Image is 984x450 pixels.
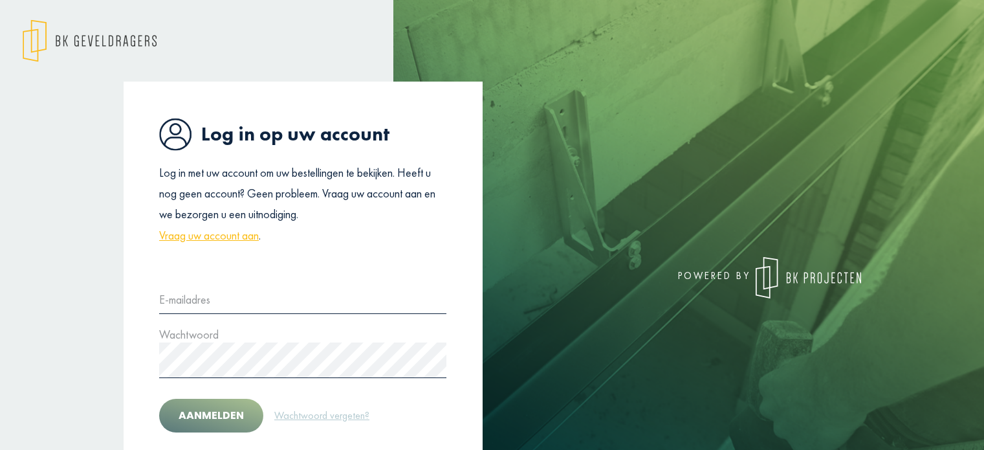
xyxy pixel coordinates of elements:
div: powered by [502,257,861,298]
label: Wachtwoord [159,324,219,345]
h1: Log in op uw account [159,118,446,151]
a: Wachtwoord vergeten? [274,407,370,424]
img: icon [159,118,191,151]
p: Log in met uw account om uw bestellingen te bekijken. Heeft u nog geen account? Geen probleem. Vr... [159,163,446,247]
button: Aanmelden [159,399,263,433]
a: Vraag uw account aan [159,225,259,246]
img: logo [23,19,157,62]
img: logo [756,257,861,298]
